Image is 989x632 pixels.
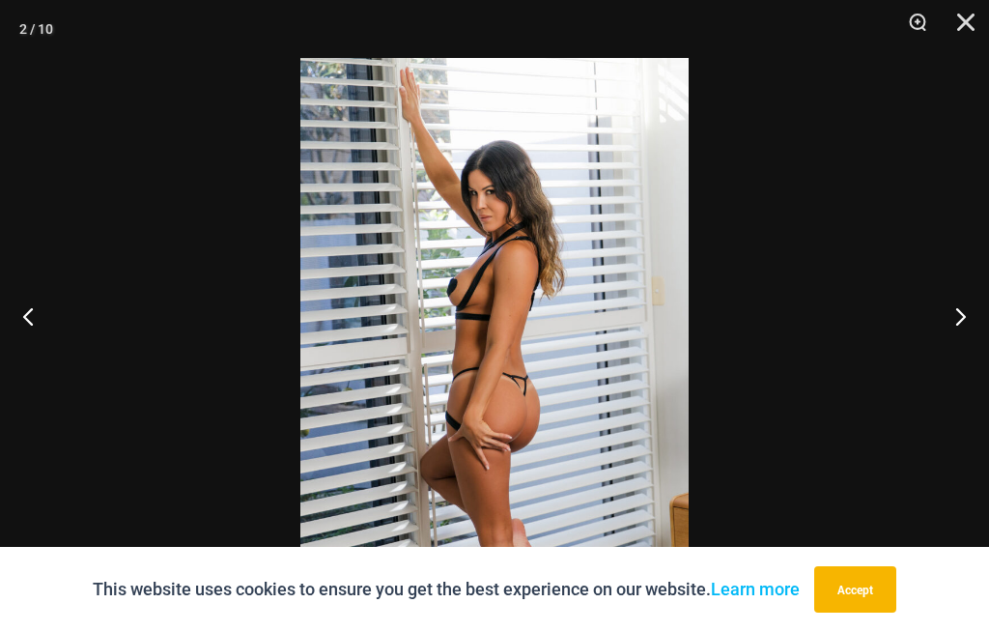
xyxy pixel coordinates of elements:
div: 2 / 10 [19,14,53,43]
a: Learn more [711,579,800,599]
button: Accept [814,566,896,613]
p: This website uses cookies to ensure you get the best experience on our website. [93,575,800,604]
button: Next [917,268,989,364]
